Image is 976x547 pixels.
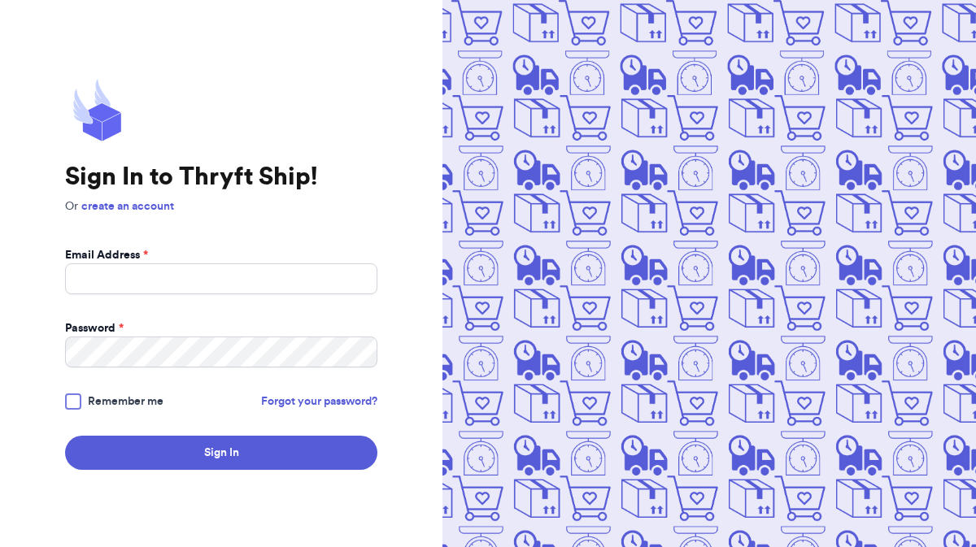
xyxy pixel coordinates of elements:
[65,163,377,192] h1: Sign In to Thryft Ship!
[65,247,148,263] label: Email Address
[81,201,174,212] a: create an account
[65,198,377,215] p: Or
[261,393,377,410] a: Forgot your password?
[65,320,124,336] label: Password
[65,436,377,470] button: Sign In
[88,393,163,410] span: Remember me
